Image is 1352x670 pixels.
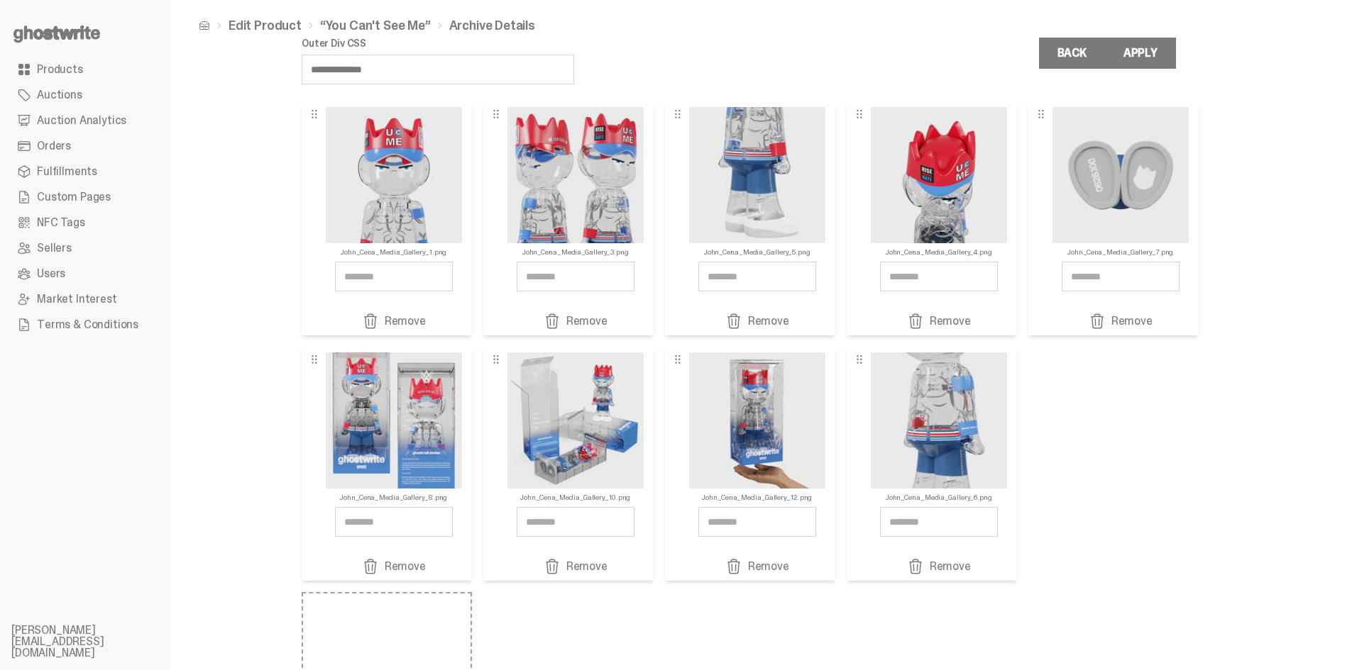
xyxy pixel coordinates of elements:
[511,313,640,330] a: Remove
[431,19,535,32] li: Archive Details
[37,89,82,101] span: Auctions
[11,133,159,159] a: Orders
[1105,38,1176,69] button: Apply
[874,488,1004,501] p: John_Cena_Media_Gallery_6.png
[11,261,159,286] a: Users
[37,217,85,228] span: NFC Tags
[11,57,159,82] a: Products
[693,558,822,575] a: Remove
[37,268,65,279] span: Users
[511,558,640,575] a: Remove
[507,352,644,488] img: John_Cena_Media_Gallery_10.png
[329,243,458,256] p: John_Cena_Media_Gallery_1.png
[874,243,1004,256] p: John_Cena_Media_Gallery_4.png
[11,312,159,337] a: Terms & Conditions
[11,184,159,210] a: Custom Pages
[37,64,83,75] span: Products
[37,191,111,203] span: Custom Pages
[302,38,574,49] label: Outer Div CSS
[329,488,458,501] p: John_Cena_Media_Gallery_8.png
[329,313,458,330] a: Remove
[511,243,640,256] p: John_Cena_Media_Gallery_3.png
[1053,107,1189,243] img: John_Cena_Media_Gallery_7.png
[326,352,462,488] img: John_Cena_Media_Gallery_8.png
[1056,313,1185,330] a: Remove
[689,107,825,243] img: John_Cena_Media_Gallery_5.png
[37,166,97,177] span: Fulfillments
[11,286,159,312] a: Market Interest
[507,107,644,243] img: John_Cena_Media_Gallery_3.png
[871,107,1007,243] img: John_Cena_Media_Gallery_4.png
[37,242,72,254] span: Sellers
[693,488,822,501] p: John_Cena_Media_Gallery_12.png
[1123,48,1158,59] div: Apply
[511,488,640,501] p: John_Cena_Media_Gallery_10.png
[229,19,302,32] a: Edit Product
[689,352,825,488] img: John_Cena_Media_Gallery_12.png
[11,108,159,133] a: Auction Analytics
[37,115,126,126] span: Auction Analytics
[1039,38,1105,69] a: Back
[11,210,159,235] a: NFC Tags
[11,625,182,659] li: [PERSON_NAME][EMAIL_ADDRESS][DOMAIN_NAME]
[37,319,138,330] span: Terms & Conditions
[37,294,117,305] span: Market Interest
[874,558,1004,575] a: Remove
[11,82,159,108] a: Auctions
[11,159,159,184] a: Fulfillments
[326,107,462,243] img: John_Cena_Media_Gallery_1.png
[874,313,1004,330] a: Remove
[693,243,822,256] p: John_Cena_Media_Gallery_5.png
[320,19,431,32] a: “You Can't See Me”
[1056,243,1185,256] p: John_Cena_Media_Gallery_7.png
[37,140,71,152] span: Orders
[693,313,822,330] a: Remove
[329,558,458,575] a: Remove
[871,352,1007,488] img: John_Cena_Media_Gallery_6.png
[11,235,159,261] a: Sellers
